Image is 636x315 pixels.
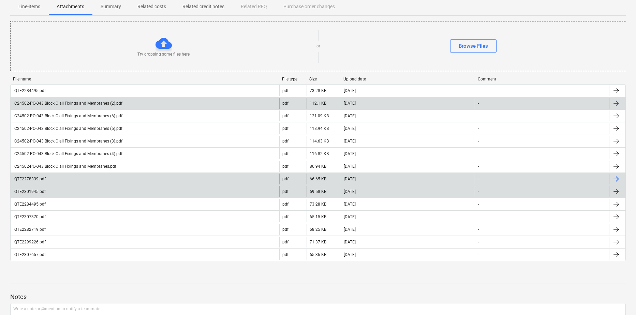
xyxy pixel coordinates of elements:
[344,126,356,131] div: [DATE]
[344,114,356,118] div: [DATE]
[478,139,479,144] div: -
[13,202,46,207] div: QTE2284495.pdf
[13,77,277,81] div: File name
[282,164,289,169] div: pdf
[57,3,84,10] p: Attachments
[478,77,607,81] div: Comment
[13,227,46,232] div: QTE2282719.pdf
[13,214,46,219] div: QTE2307370.pdf
[282,214,289,219] div: pdf
[13,126,122,131] div: C24502-PO-043 Block C all Fixings and Membranes (5).pdf
[344,227,356,232] div: [DATE]
[282,252,289,257] div: pdf
[282,189,289,194] div: pdf
[478,189,479,194] div: -
[478,101,479,106] div: -
[310,114,329,118] div: 121.09 KB
[310,214,326,219] div: 65.15 KB
[478,227,479,232] div: -
[310,177,326,181] div: 66.65 KB
[310,88,326,93] div: 73.28 KB
[478,177,479,181] div: -
[450,39,497,53] button: Browse Files
[13,240,46,244] div: QTE2299226.pdf
[310,227,326,232] div: 68.25 KB
[10,21,626,71] div: Try dropping some files hereorBrowse Files
[344,101,356,106] div: [DATE]
[344,164,356,169] div: [DATE]
[478,252,479,257] div: -
[478,114,479,118] div: -
[310,164,326,169] div: 86.94 KB
[10,293,626,301] p: Notes
[478,126,479,131] div: -
[282,202,289,207] div: pdf
[310,189,326,194] div: 69.58 KB
[310,240,326,244] div: 71.37 KB
[310,101,326,106] div: 112.1 KB
[310,126,329,131] div: 118.94 KB
[13,252,46,257] div: QTE2307657.pdf
[137,51,190,57] p: Try dropping some files here
[478,88,479,93] div: -
[282,77,304,81] div: File type
[13,177,46,181] div: QTE2278339.pdf
[282,151,289,156] div: pdf
[18,3,40,10] p: Line-items
[478,202,479,207] div: -
[282,227,289,232] div: pdf
[282,88,289,93] div: pdf
[13,88,46,93] div: QTE2284495.pdf
[282,240,289,244] div: pdf
[282,101,289,106] div: pdf
[344,189,356,194] div: [DATE]
[478,164,479,169] div: -
[282,139,289,144] div: pdf
[282,126,289,131] div: pdf
[13,101,122,106] div: C24502-PO-043 Block C all Fixings and Membranes (2).pdf
[344,214,356,219] div: [DATE]
[13,139,122,144] div: C24502-PO-043 Block C all Fixings and Membranes (3).pdf
[101,3,121,10] p: Summary
[344,88,356,93] div: [DATE]
[182,3,224,10] p: Related credit notes
[13,114,122,118] div: C24502-PO-043 Block C all Fixings and Membranes (6).pdf
[343,77,472,81] div: Upload date
[478,240,479,244] div: -
[478,151,479,156] div: -
[310,252,326,257] div: 65.36 KB
[282,177,289,181] div: pdf
[344,139,356,144] div: [DATE]
[459,42,488,50] div: Browse Files
[344,177,356,181] div: [DATE]
[309,77,338,81] div: Size
[344,202,356,207] div: [DATE]
[344,252,356,257] div: [DATE]
[344,151,356,156] div: [DATE]
[310,151,329,156] div: 116.82 KB
[137,3,166,10] p: Related costs
[316,43,320,49] p: or
[310,139,329,144] div: 114.63 KB
[310,202,326,207] div: 73.28 KB
[13,189,46,194] div: QTE2301945.pdf
[282,114,289,118] div: pdf
[13,164,116,169] div: C24502-PO-043 Block C all Fixings and Membranes.pdf
[344,240,356,244] div: [DATE]
[478,214,479,219] div: -
[13,151,122,156] div: C24502-PO-043 Block C all Fixings and Membranes (4).pdf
